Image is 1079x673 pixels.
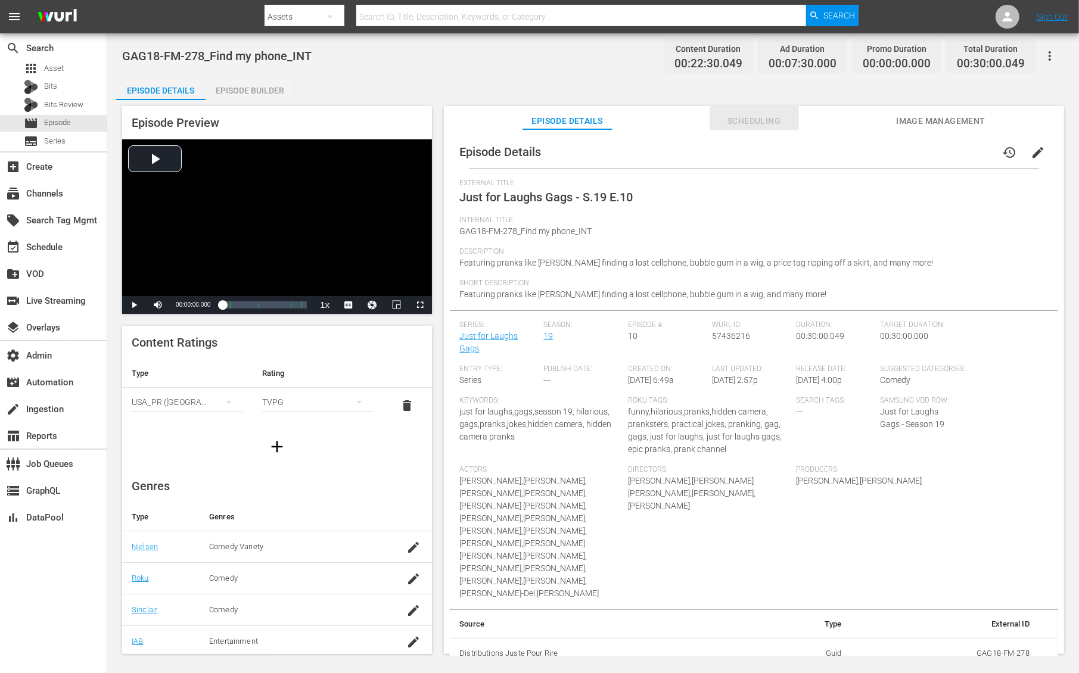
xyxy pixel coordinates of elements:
[6,160,20,174] span: Create
[6,510,20,525] span: DataPool
[384,296,408,314] button: Picture-in-Picture
[360,296,384,314] button: Jump To Time
[769,40,837,57] div: Ad Duration
[24,116,38,130] span: Episode
[710,114,799,129] span: Scheduling
[24,80,38,94] div: Bits
[544,375,551,385] span: ---
[44,63,64,74] span: Asset
[253,359,383,388] th: Rating
[6,457,20,471] span: Job Queues
[957,40,1025,57] div: Total Duration
[523,114,612,129] span: Episode Details
[122,139,432,314] div: Video Player
[796,320,874,330] span: Duration:
[6,186,20,201] span: Channels
[132,637,143,646] a: IAB
[122,49,312,63] span: GAG18-FM-278_Find my phone_INT
[823,5,855,26] span: Search
[222,301,307,309] div: Progress Bar
[880,396,958,406] span: Samsung VOD Row:
[712,320,790,330] span: Wurl ID:
[132,385,243,419] div: USA_PR ([GEOGRAPHIC_DATA])
[796,364,874,374] span: Release Date:
[206,76,295,105] div: Episode Builder
[628,465,790,475] span: Directors
[544,364,622,374] span: Publish Date:
[674,57,742,71] span: 00:22:30.049
[880,331,928,341] span: 00:30:00.000
[1031,145,1045,160] span: edit
[863,57,931,71] span: 00:00:00.000
[757,638,851,669] td: Guid
[262,385,374,419] div: TVPG
[674,40,742,57] div: Content Duration
[1002,145,1016,160] span: history
[337,296,360,314] button: Captions
[1024,138,1052,167] button: edit
[400,398,414,413] span: delete
[459,247,1043,257] span: Description
[459,279,1043,288] span: Short Description
[459,331,518,353] a: Just for Laughs Gags
[995,138,1024,167] button: history
[1037,12,1068,21] a: Sign Out
[450,638,757,669] th: Distributions Juste Pour Rire
[122,359,432,425] table: simple table
[628,476,755,510] span: [PERSON_NAME],[PERSON_NAME] [PERSON_NAME],[PERSON_NAME],[PERSON_NAME]
[24,134,38,148] span: Series
[6,484,20,498] span: GraphQL
[459,375,481,385] span: Series
[544,331,554,341] a: 19
[200,503,395,531] th: Genres
[450,610,1058,669] table: simple table
[796,331,844,341] span: 00:30:00.049
[44,80,57,92] span: Bits
[7,10,21,24] span: menu
[957,57,1025,71] span: 00:30:00.049
[459,258,933,267] span: Featuring pranks like [PERSON_NAME] finding a lost cellphone, bubble gum in a wig, a price tag ri...
[6,402,20,416] span: Ingestion
[459,465,621,475] span: Actors
[851,638,1039,669] td: GAG18-FM-278
[757,610,851,638] th: Type
[132,605,157,614] a: Sinclair
[6,267,20,281] span: VOD
[769,57,837,71] span: 00:07:30.000
[880,364,1042,374] span: Suggested Categories:
[393,391,421,420] button: delete
[712,364,790,374] span: Last Updated:
[628,364,706,374] span: Created On:
[459,364,537,374] span: Entry Type:
[628,407,782,454] span: funny,hilarious,pranks,hidden camera, pranksters, practical jokes, pranking, gag, gags, just for ...
[628,320,706,330] span: Episode #:
[24,98,38,112] div: Bits Review
[628,396,790,406] span: Roku Tags:
[6,213,20,228] span: Search Tag Mgmt
[796,396,874,406] span: Search Tags:
[806,5,859,26] button: Search
[544,320,622,330] span: Season:
[796,465,958,475] span: Producers
[459,190,633,204] span: Just for Laughs Gags - S.19 E.10
[459,407,611,441] span: just for laughs,gags,season 19, hilarious, gags,pranks,jokes,hidden camera, hidden camera pranks
[459,226,592,236] span: GAG18-FM-278_Find my phone_INT
[6,294,20,308] span: Live Streaming
[796,407,803,416] span: ---
[313,296,337,314] button: Playback Rate
[6,375,20,390] span: Automation
[459,145,541,159] span: Episode Details
[450,610,757,638] th: Source
[44,99,83,111] span: Bits Review
[628,331,638,341] span: 10
[880,375,910,385] span: Comedy
[6,320,20,335] span: Overlays
[116,76,206,100] button: Episode Details
[44,117,71,129] span: Episode
[176,301,210,308] span: 00:00:00.000
[24,61,38,76] span: Asset
[122,359,253,388] th: Type
[851,610,1039,638] th: External ID
[880,407,944,429] span: Just for Laughs Gags - Season 19
[459,476,599,598] span: [PERSON_NAME],[PERSON_NAME],[PERSON_NAME],[PERSON_NAME],[PERSON_NAME] [PERSON_NAME],[PERSON_NAME]...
